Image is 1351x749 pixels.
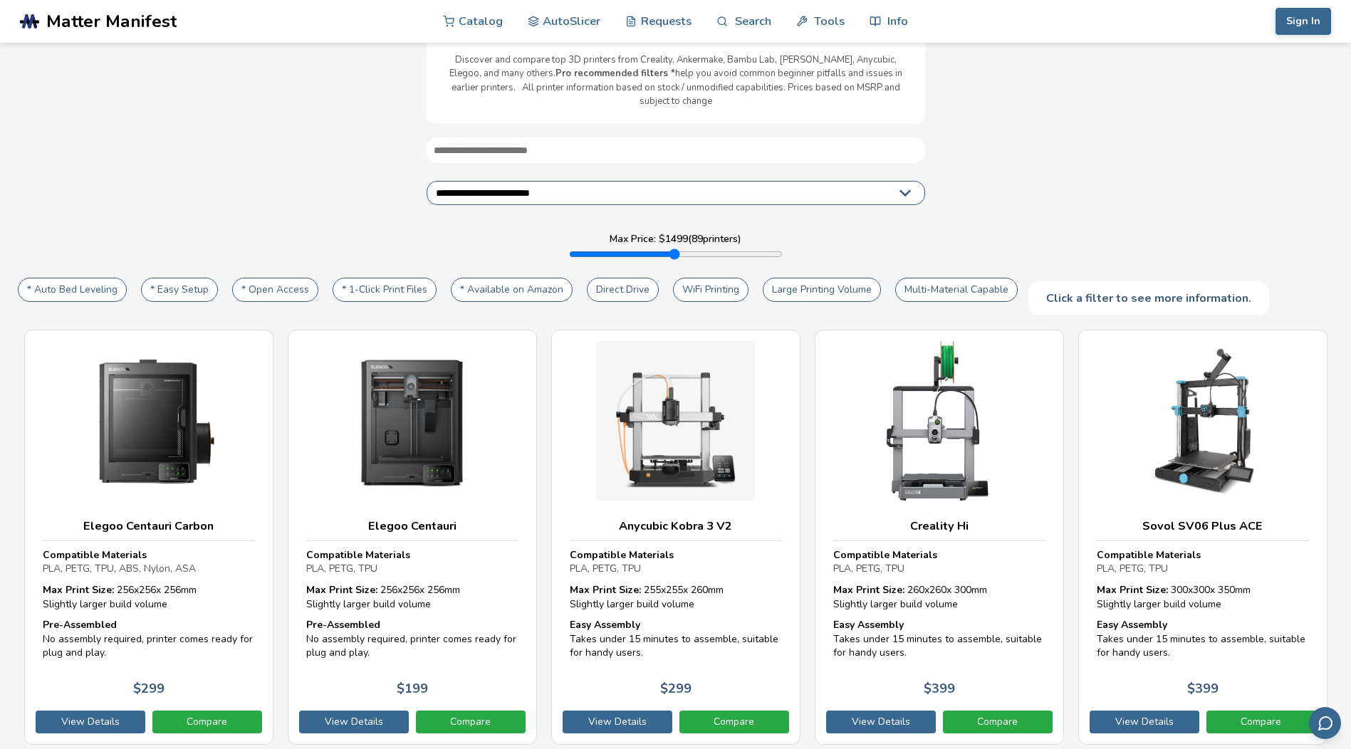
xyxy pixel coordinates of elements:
[306,519,518,533] h3: Elegoo Centauri
[570,583,641,597] strong: Max Print Size:
[141,278,218,302] button: * Easy Setup
[1097,618,1167,632] strong: Easy Assembly
[24,330,273,745] a: Elegoo Centauri CarbonCompatible MaterialsPLA, PETG, TPU, ABS, Nylon, ASAMax Print Size: 256x256x...
[1028,281,1269,315] div: Click a filter to see more information.
[1097,583,1168,597] strong: Max Print Size:
[306,618,518,660] div: No assembly required, printer comes ready for plug and play.
[679,711,789,733] a: Compare
[833,618,904,632] strong: Easy Assembly
[306,583,377,597] strong: Max Print Size:
[1097,519,1309,533] h3: Sovol SV06 Plus ACE
[570,519,782,533] h3: Anycubic Kobra 3 V2
[36,711,145,733] a: View Details
[46,11,177,31] span: Matter Manifest
[833,618,1045,660] div: Takes under 15 minutes to assemble, suitable for handy users.
[397,681,428,696] p: $ 199
[1276,8,1331,35] button: Sign In
[43,548,147,562] strong: Compatible Materials
[826,711,936,733] a: View Details
[924,681,955,696] p: $ 399
[288,330,537,745] a: Elegoo CentauriCompatible MaterialsPLA, PETG, TPUMax Print Size: 256x256x 256mmSlightly larger bu...
[441,53,911,109] p: Discover and compare top 3D printers from Creality, Ankermake, Bambu Lab, [PERSON_NAME], Anycubic...
[1097,562,1168,575] span: PLA, PETG, TPU
[570,548,674,562] strong: Compatible Materials
[610,234,741,245] label: Max Price: $ 1499 ( 89 printers)
[1206,711,1316,733] a: Compare
[43,583,255,611] div: 256 x 256 x 256 mm Slightly larger build volume
[587,278,659,302] button: Direct Drive
[570,583,782,611] div: 255 x 255 x 260 mm Slightly larger build volume
[895,278,1018,302] button: Multi-Material Capable
[333,278,437,302] button: * 1-Click Print Files
[306,583,518,611] div: 256 x 256 x 256 mm Slightly larger build volume
[1090,711,1199,733] a: View Details
[833,548,937,562] strong: Compatible Materials
[833,583,904,597] strong: Max Print Size:
[1097,618,1309,660] div: Takes under 15 minutes to assemble, suitable for handy users.
[43,583,114,597] strong: Max Print Size:
[1078,330,1327,745] a: Sovol SV06 Plus ACECompatible MaterialsPLA, PETG, TPUMax Print Size: 300x300x 350mmSlightly large...
[833,519,1045,533] h3: Creality Hi
[133,681,165,696] p: $ 299
[299,711,409,733] a: View Details
[43,618,117,632] strong: Pre-Assembled
[1097,548,1201,562] strong: Compatible Materials
[570,562,641,575] span: PLA, PETG, TPU
[570,618,782,660] div: Takes under 15 minutes to assemble, suitable for handy users.
[416,711,526,733] a: Compare
[306,562,377,575] span: PLA, PETG, TPU
[232,278,318,302] button: * Open Access
[570,618,640,632] strong: Easy Assembly
[563,711,672,733] a: View Details
[673,278,748,302] button: WiFi Printing
[943,711,1053,733] a: Compare
[1187,681,1219,696] p: $ 399
[833,562,904,575] span: PLA, PETG, TPU
[43,519,255,533] h3: Elegoo Centauri Carbon
[815,330,1064,745] a: Creality HiCompatible MaterialsPLA, PETG, TPUMax Print Size: 260x260x 300mmSlightly larger build ...
[763,278,881,302] button: Large Printing Volume
[152,711,262,733] a: Compare
[18,278,127,302] button: * Auto Bed Leveling
[451,278,573,302] button: * Available on Amazon
[306,618,380,632] strong: Pre-Assembled
[306,548,410,562] strong: Compatible Materials
[551,330,800,745] a: Anycubic Kobra 3 V2Compatible MaterialsPLA, PETG, TPUMax Print Size: 255x255x 260mmSlightly large...
[1097,583,1309,611] div: 300 x 300 x 350 mm Slightly larger build volume
[43,618,255,660] div: No assembly required, printer comes ready for plug and play.
[833,583,1045,611] div: 260 x 260 x 300 mm Slightly larger build volume
[1309,707,1341,739] button: Send feedback via email
[555,67,675,80] b: Pro recommended filters *
[43,562,196,575] span: PLA, PETG, TPU, ABS, Nylon, ASA
[660,681,692,696] p: $ 299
